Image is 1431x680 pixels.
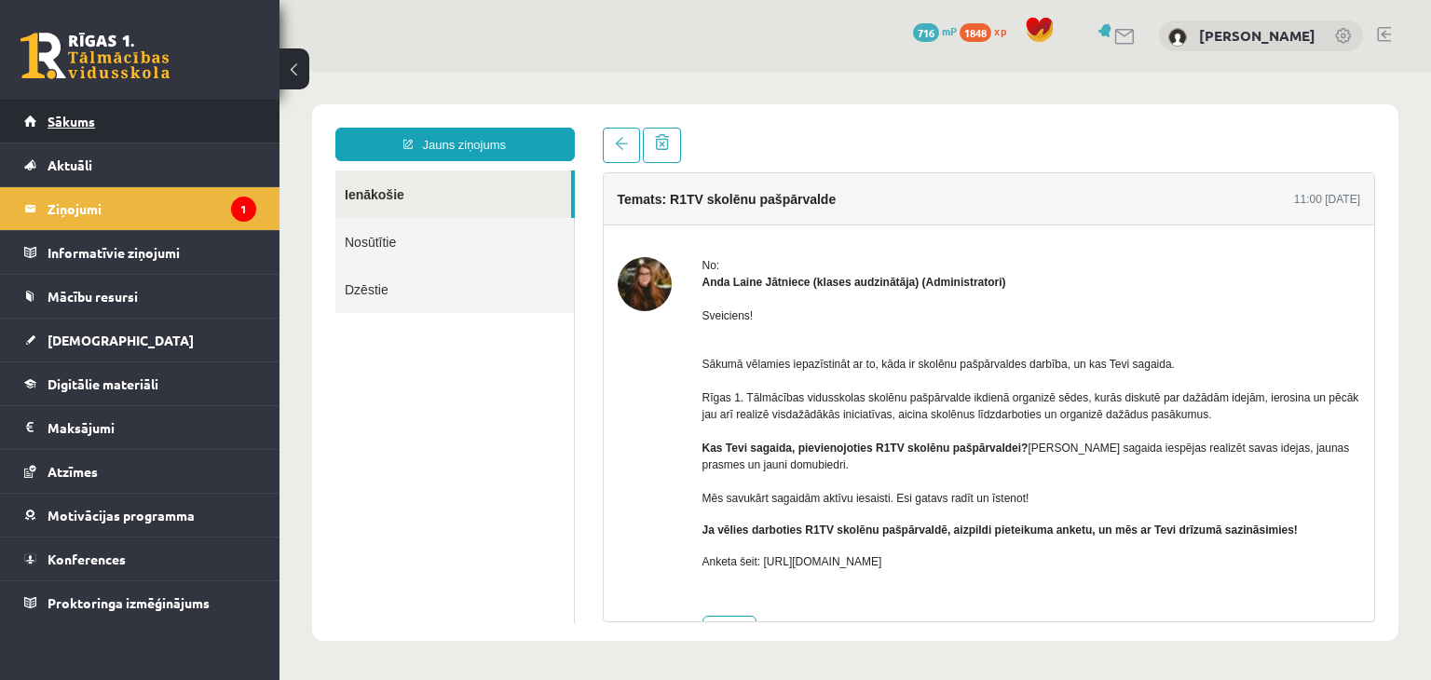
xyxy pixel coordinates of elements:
[1199,26,1315,45] a: [PERSON_NAME]
[24,450,256,493] a: Atzīmes
[423,370,749,383] strong: Kas Tevi sagaida, pievienojoties R1TV skolēnu pašpārvaldei?
[48,288,138,305] span: Mācību resursi
[24,319,256,361] a: [DEMOGRAPHIC_DATA]
[24,275,256,318] a: Mācību resursi
[24,581,256,624] a: Proktoringa izmēģinājums
[423,204,727,217] strong: Anda Laine Jātniece (klases audzinātāja) (Administratori)
[24,187,256,230] a: Ziņojumi1
[24,537,256,580] a: Konferences
[48,113,95,129] span: Sākums
[48,332,194,348] span: [DEMOGRAPHIC_DATA]
[24,406,256,449] a: Maksājumi
[24,143,256,186] a: Aktuāli
[960,23,1015,38] a: 1848 xp
[423,482,1082,498] p: Anketa šeit: [URL][DOMAIN_NAME]
[24,100,256,143] a: Sākums
[423,452,1018,465] b: Ja vēlies darboties R1TV skolēnu pašpārvaldē, aizpildi pieteikuma anketu, un mēs ar Tevi drīzumā ...
[1168,28,1187,47] img: Sendija Ivanova
[913,23,957,38] a: 716 mP
[423,185,1082,202] div: No:
[56,99,292,146] a: Ienākošie
[423,236,1082,252] p: Sveiciens!
[48,594,210,611] span: Proktoringa izmēģinājums
[48,463,98,480] span: Atzīmes
[338,120,557,135] h4: Temats: R1TV skolēnu pašpārvalde
[48,507,195,524] span: Motivācijas programma
[48,375,158,392] span: Digitālie materiāli
[423,544,477,578] a: Atbildēt
[56,56,295,89] a: Jauns ziņojums
[48,406,256,449] legend: Maksājumi
[48,551,126,567] span: Konferences
[48,156,92,173] span: Aktuāli
[338,185,392,239] img: Anda Laine Jātniece (klases audzinātāja)
[913,23,939,42] span: 716
[960,23,991,42] span: 1848
[56,194,294,241] a: Dzēstie
[48,187,256,230] legend: Ziņojumi
[423,267,1082,435] p: Sākumā vēlamies iepazīstināt ar to, kāda ir skolēnu pašpārvaldes darbība, un kas Tevi sagaida. Rī...
[56,146,294,194] a: Nosūtītie
[48,231,256,274] legend: Informatīvie ziņojumi
[24,494,256,537] a: Motivācijas programma
[1015,119,1081,136] div: 11:00 [DATE]
[20,33,170,79] a: Rīgas 1. Tālmācības vidusskola
[24,231,256,274] a: Informatīvie ziņojumi
[231,197,256,222] i: 1
[24,362,256,405] a: Digitālie materiāli
[994,23,1006,38] span: xp
[942,23,957,38] span: mP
